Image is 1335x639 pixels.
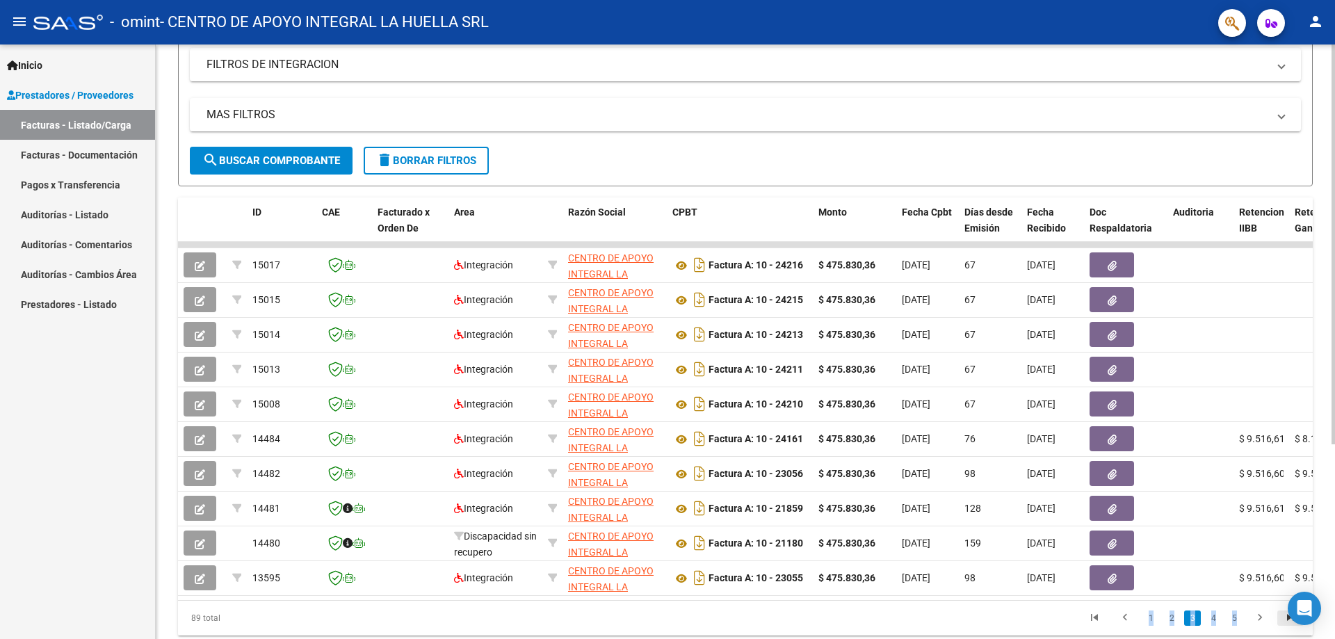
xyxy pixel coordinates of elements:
[813,197,896,259] datatable-header-cell: Monto
[709,295,803,306] strong: Factura A: 10 - 24215
[964,207,1013,234] span: Días desde Emisión
[454,364,513,375] span: Integración
[568,424,661,453] div: 30716231107
[896,197,959,259] datatable-header-cell: Fecha Cpbt
[1027,537,1055,549] span: [DATE]
[818,537,875,549] strong: $ 475.830,36
[818,398,875,410] strong: $ 475.830,36
[454,259,513,270] span: Integración
[1027,294,1055,305] span: [DATE]
[190,147,353,175] button: Buscar Comprobante
[1247,610,1273,626] a: go to next page
[563,197,667,259] datatable-header-cell: Razón Social
[1277,610,1304,626] a: go to last page
[1239,468,1285,479] span: $ 9.516,60
[376,154,476,167] span: Borrar Filtros
[1027,468,1055,479] span: [DATE]
[1027,207,1066,234] span: Fecha Recibido
[568,426,654,469] span: CENTRO DE APOYO INTEGRAL LA HUELLA SRL
[690,497,709,519] i: Descargar documento
[818,503,875,514] strong: $ 475.830,36
[672,207,697,218] span: CPBT
[1027,503,1055,514] span: [DATE]
[964,468,976,479] span: 98
[378,207,430,234] span: Facturado x Orden De
[1090,207,1152,234] span: Doc Respaldatoria
[902,329,930,340] span: [DATE]
[1167,197,1233,259] datatable-header-cell: Auditoria
[902,468,930,479] span: [DATE]
[902,259,930,270] span: [DATE]
[690,289,709,311] i: Descargar documento
[568,320,661,349] div: 30716231107
[690,462,709,485] i: Descargar documento
[1027,329,1055,340] span: [DATE]
[1239,503,1285,514] span: $ 9.516,61
[667,197,813,259] datatable-header-cell: CPBT
[568,355,661,384] div: 30716231107
[964,259,976,270] span: 67
[1142,610,1159,626] a: 1
[690,428,709,450] i: Descargar documento
[1205,610,1222,626] a: 4
[1288,592,1321,625] div: Open Intercom Messenger
[964,294,976,305] span: 67
[964,329,976,340] span: 67
[454,294,513,305] span: Integración
[1027,572,1055,583] span: [DATE]
[568,357,654,400] span: CENTRO DE APOYO INTEGRAL LA HUELLA SRL
[454,572,513,583] span: Integración
[568,563,661,592] div: 30716231107
[252,537,280,549] span: 14480
[1239,433,1285,444] span: $ 9.516,61
[568,287,654,330] span: CENTRO DE APOYO INTEGRAL LA HUELLA SRL
[818,433,875,444] strong: $ 475.830,36
[454,531,537,558] span: Discapacidad sin recupero
[178,601,403,636] div: 89 total
[1027,364,1055,375] span: [DATE]
[902,537,930,549] span: [DATE]
[207,107,1268,122] mat-panel-title: MAS FILTROS
[568,207,626,218] span: Razón Social
[568,459,661,488] div: 30716231107
[818,468,875,479] strong: $ 475.830,36
[690,532,709,554] i: Descargar documento
[1161,606,1182,630] li: page 2
[11,13,28,30] mat-icon: menu
[568,531,654,574] span: CENTRO DE APOYO INTEGRAL LA HUELLA SRL
[568,285,661,314] div: 30716231107
[110,7,160,38] span: - omint
[902,398,930,410] span: [DATE]
[964,572,976,583] span: 98
[1112,610,1138,626] a: go to previous page
[1173,207,1214,218] span: Auditoria
[252,294,280,305] span: 15015
[1224,606,1245,630] li: page 5
[902,207,952,218] span: Fecha Cpbt
[247,197,316,259] datatable-header-cell: ID
[690,567,709,589] i: Descargar documento
[568,322,654,365] span: CENTRO DE APOYO INTEGRAL LA HUELLA SRL
[252,433,280,444] span: 14484
[1239,572,1285,583] span: $ 9.516,60
[252,207,261,218] span: ID
[964,537,981,549] span: 159
[1084,197,1167,259] datatable-header-cell: Doc Respaldatoria
[568,494,661,523] div: 30716231107
[902,294,930,305] span: [DATE]
[964,364,976,375] span: 67
[959,197,1021,259] datatable-header-cell: Días desde Emisión
[190,48,1301,81] mat-expansion-panel-header: FILTROS DE INTEGRACION
[1182,606,1203,630] li: page 3
[818,364,875,375] strong: $ 475.830,36
[709,573,803,584] strong: Factura A: 10 - 23055
[964,433,976,444] span: 76
[202,152,219,168] mat-icon: search
[709,469,803,480] strong: Factura A: 10 - 23056
[322,207,340,218] span: CAE
[454,329,513,340] span: Integración
[376,152,393,168] mat-icon: delete
[818,294,875,305] strong: $ 475.830,36
[902,503,930,514] span: [DATE]
[1081,610,1108,626] a: go to first page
